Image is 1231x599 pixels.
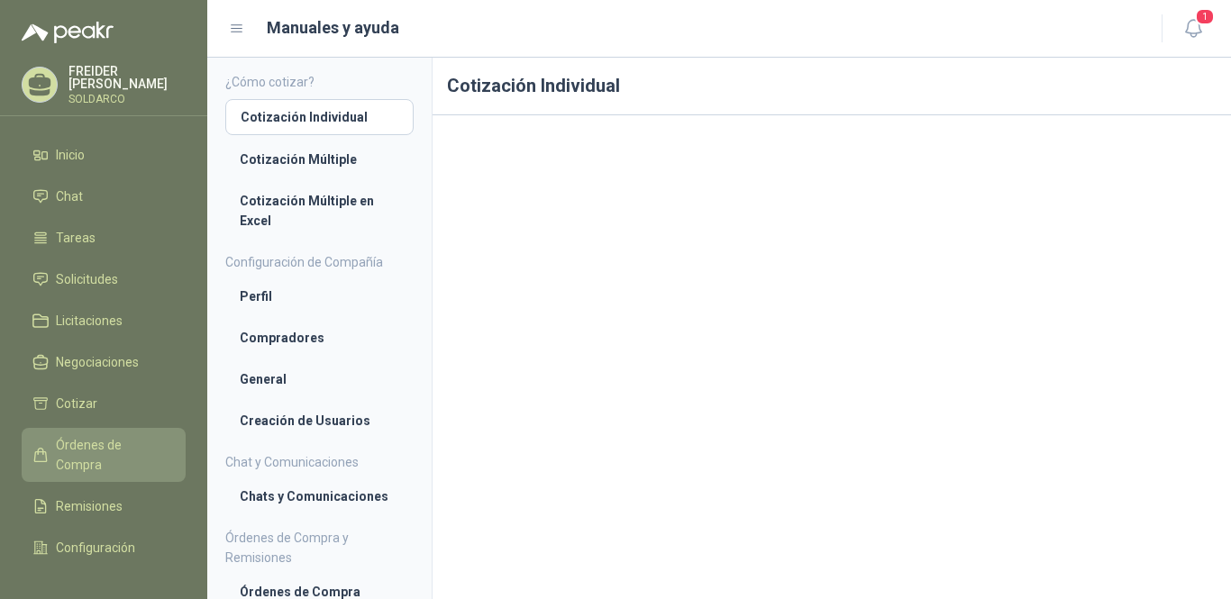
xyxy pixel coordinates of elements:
[22,345,186,379] a: Negociaciones
[241,107,398,127] li: Cotización Individual
[240,328,399,348] li: Compradores
[225,362,414,396] a: General
[68,65,186,90] p: FREIDER [PERSON_NAME]
[1195,8,1215,25] span: 1
[56,145,85,165] span: Inicio
[22,138,186,172] a: Inicio
[447,130,1217,560] iframe: 953374dfa75b41f38925b712e2491bfd
[22,221,186,255] a: Tareas
[240,286,399,306] li: Perfil
[240,150,399,169] li: Cotización Múltiple
[240,191,399,231] li: Cotización Múltiple en Excel
[22,428,186,482] a: Órdenes de Compra
[22,489,186,523] a: Remisiones
[225,528,414,567] h4: Órdenes de Compra y Remisiones
[240,369,399,389] li: General
[56,269,118,289] span: Solicitudes
[22,22,114,43] img: Logo peakr
[68,94,186,104] p: SOLDARCO
[267,15,399,41] h1: Manuales y ayuda
[225,321,414,355] a: Compradores
[22,531,186,565] a: Configuración
[433,58,1231,115] h1: Cotización Individual
[225,404,414,438] a: Creación de Usuarios
[1177,13,1209,45] button: 1
[56,228,96,248] span: Tareas
[225,142,414,177] a: Cotización Múltiple
[225,72,414,92] h4: ¿Cómo cotizar?
[240,411,399,431] li: Creación de Usuarios
[22,179,186,213] a: Chat
[56,496,123,516] span: Remisiones
[22,386,186,421] a: Cotizar
[56,186,83,206] span: Chat
[225,184,414,238] a: Cotización Múltiple en Excel
[56,352,139,372] span: Negociaciones
[225,279,414,313] a: Perfil
[56,435,169,475] span: Órdenes de Compra
[225,479,414,513] a: Chats y Comunicaciones
[225,99,414,135] a: Cotización Individual
[225,452,414,472] h4: Chat y Comunicaciones
[56,311,123,331] span: Licitaciones
[56,394,97,413] span: Cotizar
[225,252,414,272] h4: Configuración de Compañía
[22,304,186,338] a: Licitaciones
[240,486,399,506] li: Chats y Comunicaciones
[22,262,186,296] a: Solicitudes
[56,538,135,558] span: Configuración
